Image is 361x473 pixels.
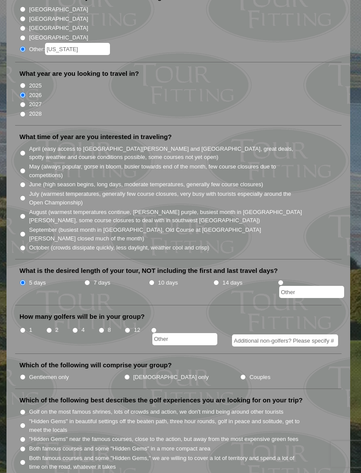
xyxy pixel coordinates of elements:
label: 2026 [29,91,42,100]
label: "Hidden Gems" near the famous courses, close to the action, but away from the most expensive gree... [29,435,298,444]
label: [GEOGRAPHIC_DATA] [29,15,88,23]
label: 1 [29,326,32,334]
label: Which of the following best describes the golf experiences you are looking for on your trip? [19,396,303,405]
label: What time of year are you interested in traveling? [19,133,172,141]
label: Other: [29,43,110,55]
label: Which of the following will comprise your group? [19,361,172,369]
label: 12 [134,326,140,334]
label: 2025 [29,81,42,90]
label: How many golfers will be in your group? [19,312,145,321]
label: May (always popular, gorse in bloom, busier towards end of the month, few course closures due to ... [29,162,305,179]
label: 7 days [93,279,110,287]
label: Both famous courses and some "Hidden Gems," we are willing to cover a lot of territory and spend ... [29,454,305,471]
label: [DEMOGRAPHIC_DATA] only [133,373,209,382]
label: Couples [250,373,271,382]
label: Gentlemen only [29,373,69,382]
label: [GEOGRAPHIC_DATA] [29,24,88,32]
label: June (high season begins, long days, moderate temperatures, generally few course closures) [29,180,263,189]
label: Both famous courses and some "Hidden Gems" in a more compact area [29,444,210,453]
label: [GEOGRAPHIC_DATA] [29,33,88,42]
label: 2 [55,326,58,334]
input: Other [279,286,344,298]
label: 5 days [29,279,46,287]
label: "Hidden Gems" in beautiful settings off the beaten path, three hour rounds, golf in peace and sol... [29,417,305,434]
label: 14 days [222,279,242,287]
label: 2027 [29,100,42,109]
label: 8 [108,326,111,334]
label: October (crowds dissipate quickly, less daylight, weather cool and crisp) [29,243,210,252]
label: July (warmest temperatures, generally few course closures, very busy with tourists especially aro... [29,190,305,207]
label: September (busiest month in [GEOGRAPHIC_DATA], Old Course at [GEOGRAPHIC_DATA][PERSON_NAME] close... [29,226,305,243]
input: Other [152,333,217,345]
label: 2028 [29,110,42,118]
label: What is the desired length of your tour, NOT including the first and last travel days? [19,266,278,275]
input: Other: [45,43,110,55]
label: What year are you looking to travel in? [19,69,139,78]
label: Golf on the most famous shrines, lots of crowds and action, we don't mind being around other tour... [29,408,284,416]
label: 4 [81,326,84,334]
label: 10 days [158,279,178,287]
input: Additional non-golfers? Please specify # [232,334,338,347]
label: [GEOGRAPHIC_DATA] [29,5,88,14]
label: April (easy access to [GEOGRAPHIC_DATA][PERSON_NAME] and [GEOGRAPHIC_DATA], great deals, spotty w... [29,145,305,162]
label: August (warmest temperatures continue, [PERSON_NAME] purple, busiest month in [GEOGRAPHIC_DATA][P... [29,208,305,225]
